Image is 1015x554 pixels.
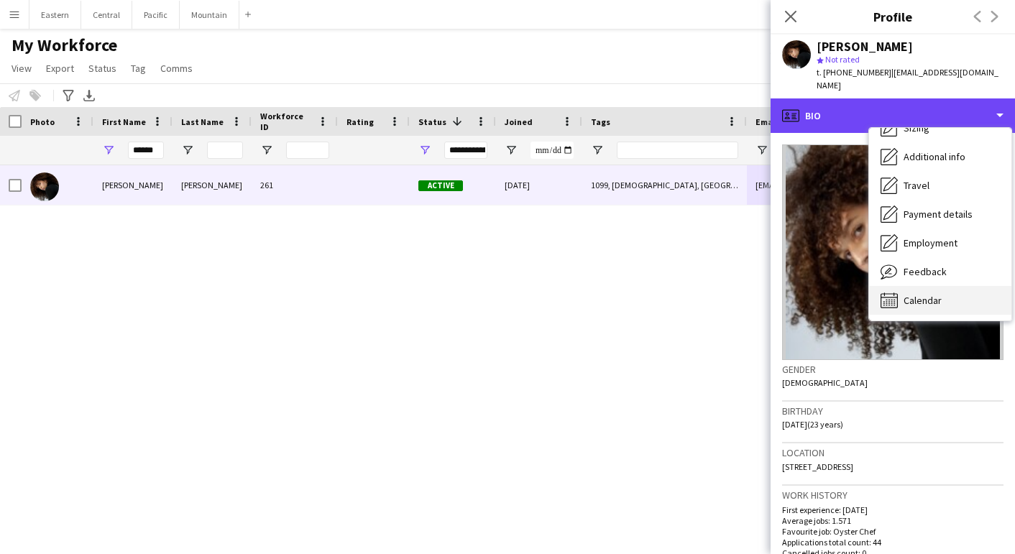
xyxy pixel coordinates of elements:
div: Employment [869,228,1011,257]
span: Additional info [904,150,965,163]
button: Open Filter Menu [418,144,431,157]
span: View [12,62,32,75]
h3: Work history [782,489,1003,502]
button: Open Filter Menu [591,144,604,157]
app-action-btn: Advanced filters [60,87,77,104]
span: [STREET_ADDRESS] [782,461,853,472]
p: Applications total count: 44 [782,537,1003,548]
img: Crew avatar or photo [782,144,1003,360]
button: Open Filter Menu [181,144,194,157]
span: [DATE] (23 years) [782,419,843,430]
p: First experience: [DATE] [782,504,1003,515]
span: [DEMOGRAPHIC_DATA] [782,377,868,388]
span: Status [88,62,116,75]
span: Payment details [904,208,973,221]
h3: Profile [771,7,1015,26]
h3: Location [782,446,1003,459]
span: Tags [591,116,610,127]
h3: Gender [782,363,1003,376]
div: Travel [869,171,1011,200]
div: Feedback [869,257,1011,286]
div: [DATE] [496,165,582,205]
a: Export [40,59,80,78]
span: Employment [904,236,957,249]
button: Open Filter Menu [260,144,273,157]
div: 261 [252,165,338,205]
img: Irelyn Wesley [30,172,59,201]
a: Status [83,59,122,78]
div: Payment details [869,200,1011,228]
a: Comms [155,59,198,78]
p: Favourite job: Oyster Chef [782,526,1003,537]
button: Open Filter Menu [505,144,518,157]
div: [PERSON_NAME] [817,40,913,53]
span: Travel [904,179,929,192]
span: Tag [131,62,146,75]
button: Mountain [180,1,239,29]
input: Workforce ID Filter Input [286,142,329,159]
div: 1099, [DEMOGRAPHIC_DATA], [GEOGRAPHIC_DATA], [GEOGRAPHIC_DATA] [582,165,747,205]
p: Average jobs: 1.571 [782,515,1003,526]
span: Photo [30,116,55,127]
app-action-btn: Export XLSX [81,87,98,104]
a: Tag [125,59,152,78]
span: First Name [102,116,146,127]
span: Last Name [181,116,224,127]
button: Eastern [29,1,81,29]
button: Open Filter Menu [755,144,768,157]
span: Export [46,62,74,75]
span: Email [755,116,779,127]
span: Status [418,116,446,127]
span: t. [PHONE_NUMBER] [817,67,891,78]
span: Rating [346,116,374,127]
div: [PERSON_NAME] [93,165,173,205]
input: Joined Filter Input [531,142,574,159]
span: Not rated [825,54,860,65]
span: | [EMAIL_ADDRESS][DOMAIN_NAME] [817,67,998,91]
input: Tags Filter Input [617,142,738,159]
span: My Workforce [12,34,117,56]
h3: Birthday [782,405,1003,417]
div: Additional info [869,142,1011,171]
button: Open Filter Menu [102,144,115,157]
div: Sizing [869,114,1011,142]
span: Sizing [904,121,929,134]
a: View [6,59,37,78]
span: Workforce ID [260,111,312,132]
span: Calendar [904,294,942,307]
input: First Name Filter Input [128,142,164,159]
div: Calendar [869,286,1011,315]
button: Pacific [132,1,180,29]
div: [PERSON_NAME] [173,165,252,205]
span: Active [418,180,463,191]
span: Feedback [904,265,947,278]
button: Central [81,1,132,29]
div: Bio [771,98,1015,133]
span: Comms [160,62,193,75]
input: Last Name Filter Input [207,142,243,159]
span: Joined [505,116,533,127]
